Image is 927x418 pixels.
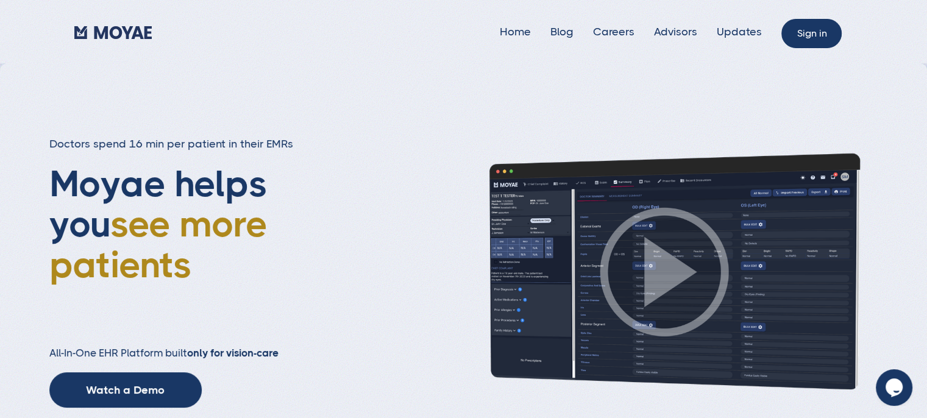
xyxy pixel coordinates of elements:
[74,26,152,39] img: Moyae Logo
[187,347,279,359] strong: only for vision-care
[781,19,842,48] a: Sign in
[49,203,267,285] span: see more patients
[49,347,374,360] h2: All-In-One EHR Platform built
[49,136,374,152] h3: Doctors spend 16 min per patient in their EMRs
[550,26,574,38] a: Blog
[717,26,762,38] a: Updates
[49,164,374,322] h1: Moyae helps you
[876,369,915,406] iframe: chat widget
[593,26,634,38] a: Careers
[74,23,152,41] a: home
[654,26,697,38] a: Advisors
[500,26,531,38] a: Home
[452,152,878,392] img: Patient history screenshot
[49,372,202,408] a: Watch a Demo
